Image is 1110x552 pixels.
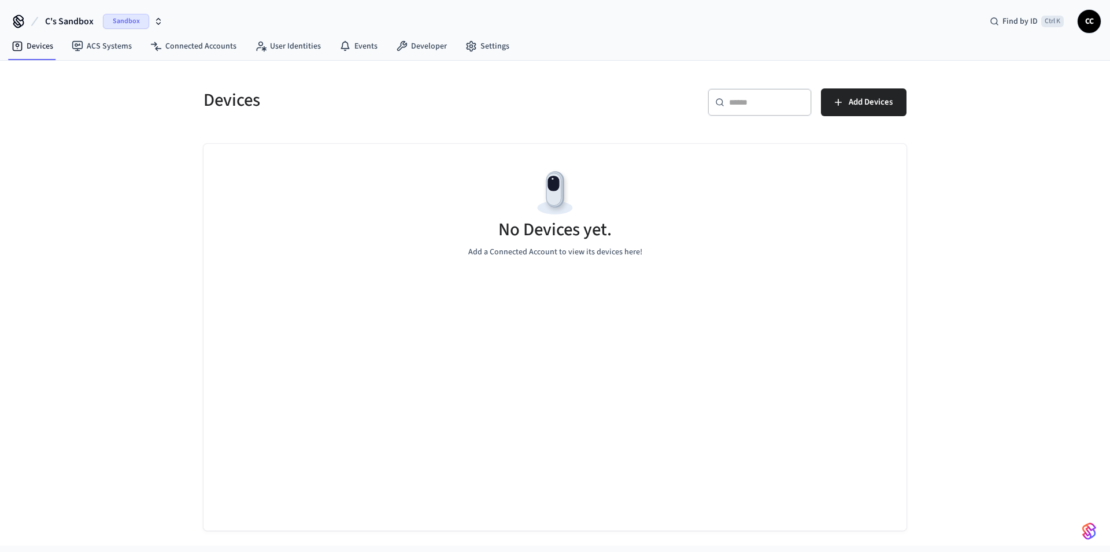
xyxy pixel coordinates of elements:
[529,167,581,219] img: Devices Empty State
[103,14,149,29] span: Sandbox
[849,95,893,110] span: Add Devices
[456,36,519,57] a: Settings
[2,36,62,57] a: Devices
[45,14,94,28] span: C's Sandbox
[468,246,642,258] p: Add a Connected Account to view its devices here!
[246,36,330,57] a: User Identities
[1078,10,1101,33] button: CC
[203,88,548,112] h5: Devices
[498,218,612,242] h5: No Devices yet.
[1041,16,1064,27] span: Ctrl K
[62,36,141,57] a: ACS Systems
[330,36,387,57] a: Events
[1002,16,1038,27] span: Find by ID
[387,36,456,57] a: Developer
[821,88,906,116] button: Add Devices
[1082,522,1096,540] img: SeamLogoGradient.69752ec5.svg
[1079,11,1100,32] span: CC
[980,11,1073,32] div: Find by IDCtrl K
[141,36,246,57] a: Connected Accounts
